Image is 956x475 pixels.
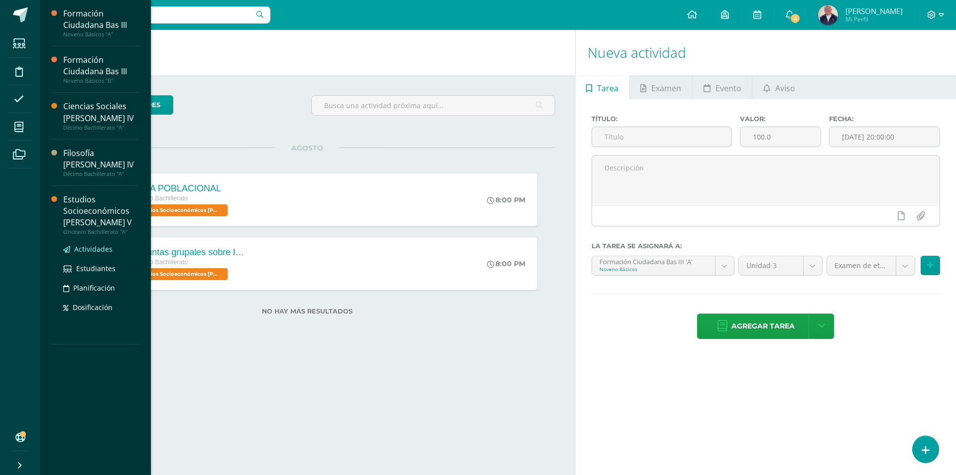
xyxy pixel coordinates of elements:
[73,283,115,293] span: Planificación
[599,256,708,266] div: Formación Ciudadana Bas III 'A'
[63,148,139,177] a: Filosofía [PERSON_NAME] IVDécimo Bachillerato "A"
[128,183,230,194] div: TABLA POBLACIONAL
[128,259,188,266] span: Onceavo Bachillerato
[128,204,228,216] span: Estudios Socioeconómicos Bach V 'A'
[752,75,806,99] a: Aviso
[599,266,708,273] div: Noveno Básicos
[731,314,795,338] span: Agregar tarea
[63,54,139,84] a: Formación Ciudadana Bas IIINoveno Básicos "B"
[63,124,139,131] div: Décimo Bachillerato "A"
[790,13,801,24] span: 4
[630,75,692,99] a: Examen
[597,76,618,100] span: Tarea
[739,256,822,275] a: Unidad 3
[775,76,795,100] span: Aviso
[576,75,629,99] a: Tarea
[63,263,139,274] a: Estudiantes
[63,170,139,177] div: Décimo Bachillerato "A"
[693,75,752,99] a: Evento
[845,15,903,23] span: Mi Perfil
[128,247,247,258] div: Preguntas grupales sobre la MIgración
[592,115,732,123] label: Título:
[716,76,741,100] span: Evento
[63,101,139,131] a: Ciencias Sociales [PERSON_NAME] IVDécimo Bachillerato "A"
[46,6,270,23] input: Busca un usuario...
[746,256,796,275] span: Unidad 3
[63,243,139,255] a: Actividades
[128,195,188,202] span: Onceavo Bachillerato
[63,8,139,31] div: Formación Ciudadana Bas III
[740,127,821,147] input: Puntos máximos
[63,228,139,235] div: Onceavo Bachillerato "A"
[63,302,139,313] a: Dosificación
[63,8,139,38] a: Formación Ciudadana Bas IIINoveno Básicos "A"
[60,308,555,315] label: No hay más resultados
[63,194,139,235] a: Estudios Socioeconómicos [PERSON_NAME] VOnceavo Bachillerato "A"
[835,256,888,275] span: Examen de etapa 20 puntos (20.0%)
[63,282,139,294] a: Planificación
[63,54,139,77] div: Formación Ciudadana Bas III
[63,194,139,228] div: Estudios Socioeconómicos [PERSON_NAME] V
[63,31,139,38] div: Noveno Básicos "A"
[275,144,339,153] span: AGOSTO
[827,256,915,275] a: Examen de etapa 20 puntos (20.0%)
[73,303,113,312] span: Dosificación
[52,30,563,75] h1: Actividades
[76,264,116,273] span: Estudiantes
[818,5,838,25] img: 4400bde977c2ef3c8e0f06f5677fdb30.png
[592,256,734,275] a: Formación Ciudadana Bas III 'A'Noveno Básicos
[74,244,113,254] span: Actividades
[592,242,940,250] label: La tarea se asignará a:
[740,115,821,123] label: Valor:
[63,77,139,84] div: Noveno Básicos "B"
[487,195,525,204] div: 8:00 PM
[829,115,940,123] label: Fecha:
[128,268,228,280] span: Estudios Socioeconómicos Bach V 'A'
[830,127,940,147] input: Fecha de entrega
[588,30,944,75] h1: Nueva actividad
[651,76,681,100] span: Examen
[592,127,731,147] input: Título
[63,101,139,124] div: Ciencias Sociales [PERSON_NAME] IV
[487,259,525,268] div: 8:00 PM
[63,148,139,170] div: Filosofía [PERSON_NAME] IV
[312,96,554,115] input: Busca una actividad próxima aquí...
[845,6,903,16] span: [PERSON_NAME]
